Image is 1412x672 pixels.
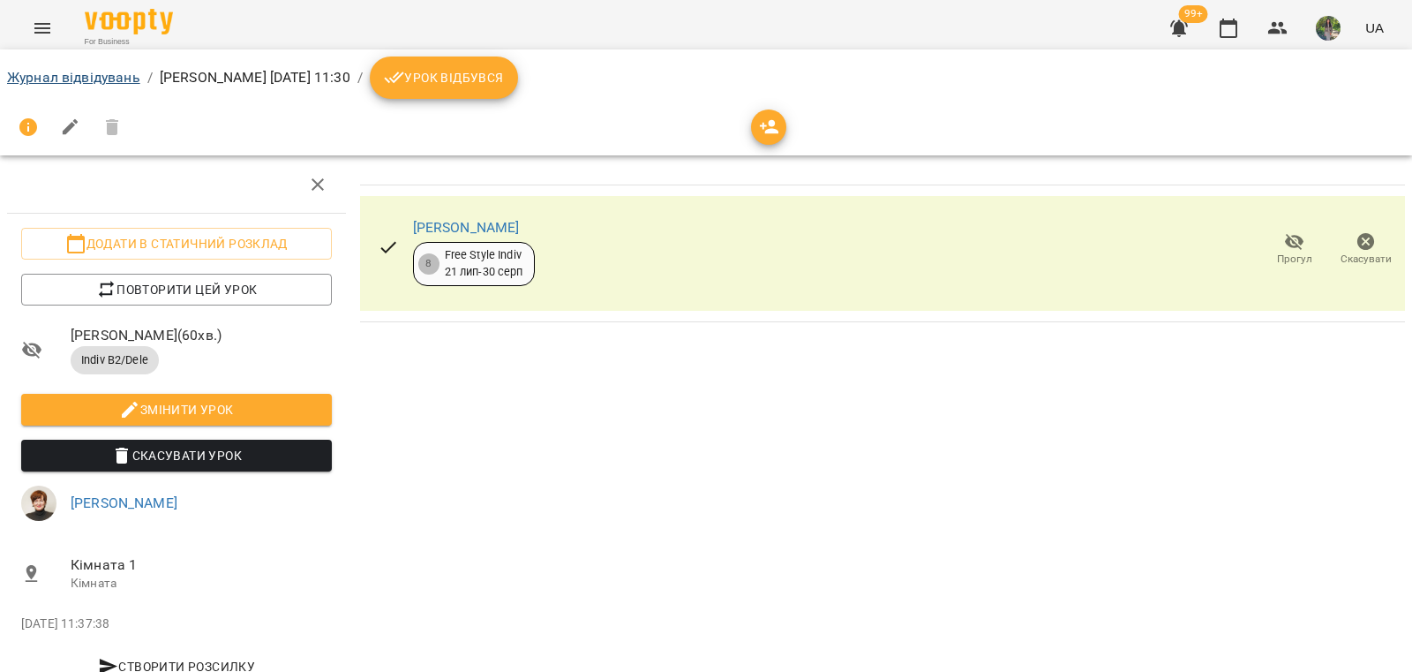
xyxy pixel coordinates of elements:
button: Menu [21,7,64,49]
button: Прогул [1258,225,1330,275]
span: 99+ [1179,5,1208,23]
span: Додати в статичний розклад [35,233,318,254]
span: Indiv B2/Dele [71,352,159,368]
button: Скасувати Урок [21,440,332,472]
p: [DATE] 11:37:38 [21,615,332,633]
a: [PERSON_NAME] [413,219,520,236]
img: 630b37527edfe3e1374affafc9221cc6.jpg [21,486,56,521]
span: For Business [85,36,173,48]
a: Журнал відвідувань [7,69,140,86]
p: Кімната [71,575,332,593]
img: Voopty Logo [85,9,173,34]
span: Повторити цей урок [35,279,318,300]
span: Змінити урок [35,399,318,420]
span: Скасувати Урок [35,445,318,466]
span: Прогул [1277,252,1312,267]
a: [PERSON_NAME] [71,495,177,511]
span: Скасувати [1341,252,1392,267]
button: UA [1358,11,1391,44]
span: UA [1365,19,1384,37]
span: Урок відбувся [384,67,504,88]
img: 82b6375e9aa1348183c3d715e536a179.jpg [1316,16,1341,41]
li: / [147,67,153,88]
button: Урок відбувся [370,57,518,99]
button: Повторити цей урок [21,274,332,306]
li: / [357,67,363,88]
button: Додати в статичний розклад [21,228,332,260]
p: [PERSON_NAME] [DATE] 11:30 [160,67,350,88]
div: 8 [418,253,439,275]
span: Кімната 1 [71,555,332,576]
button: Змінити урок [21,394,332,426]
button: Скасувати [1330,225,1401,275]
nav: breadcrumb [7,57,1405,99]
div: Free Style Indiv 21 лип - 30 серп [445,247,523,280]
span: [PERSON_NAME] ( 60 хв. ) [71,325,332,346]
